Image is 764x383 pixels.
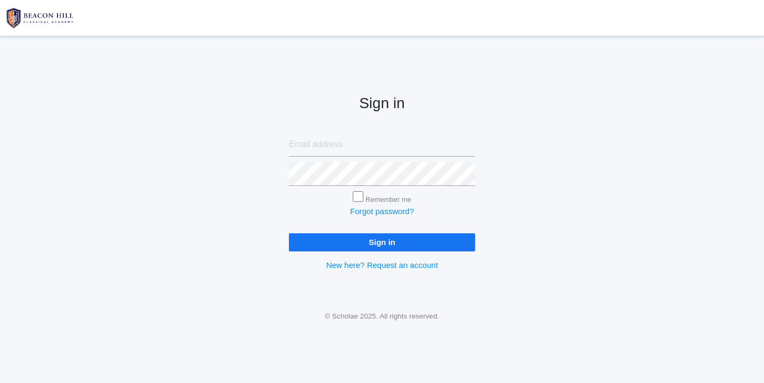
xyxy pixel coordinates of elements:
a: Forgot password? [350,207,414,216]
input: Email address [289,133,475,157]
a: New here? Request an account [326,260,438,270]
input: Sign in [289,233,475,251]
label: Remember me [366,195,411,203]
h2: Sign in [289,95,475,112]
